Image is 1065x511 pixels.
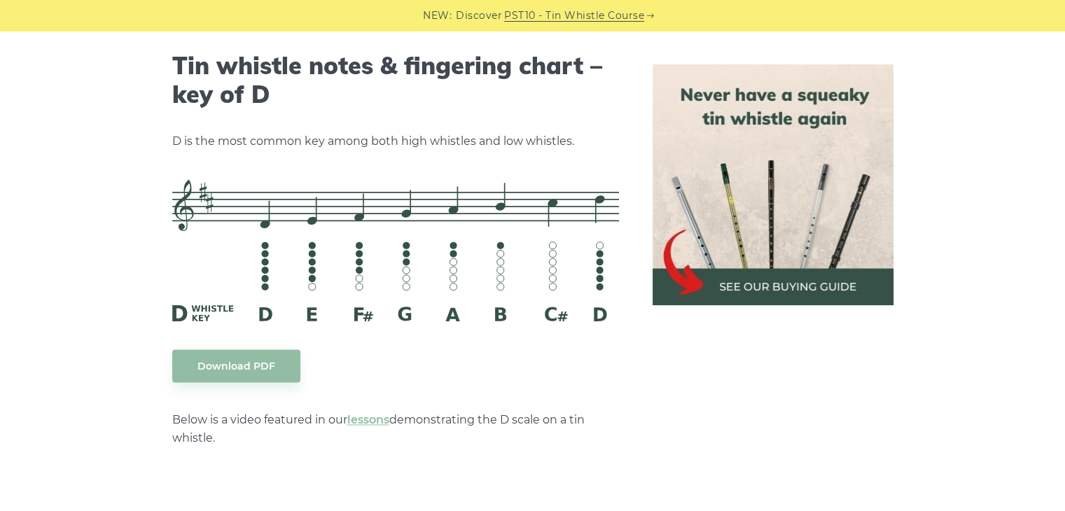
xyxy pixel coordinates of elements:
a: Download PDF [172,349,300,382]
span: NEW: [423,8,452,24]
img: D Whistle Fingering Chart And Notes [172,179,619,321]
h2: Tin whistle notes & fingering chart – key of D [172,52,619,109]
a: lessons [347,413,389,426]
span: Discover [456,8,502,24]
p: D is the most common key among both high whistles and low whistles. [172,132,619,150]
a: PST10 - Tin Whistle Course [504,8,644,24]
img: tin whistle buying guide [653,64,893,305]
p: Below is a video featured in our demonstrating the D scale on a tin whistle. [172,411,619,447]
